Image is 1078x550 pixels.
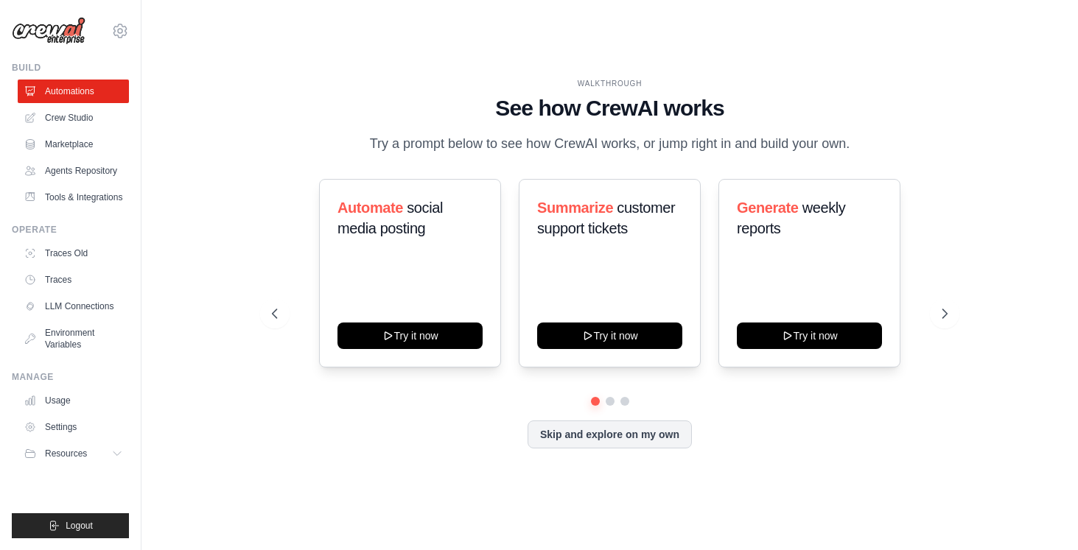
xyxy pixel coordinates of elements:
[66,520,93,532] span: Logout
[18,186,129,209] a: Tools & Integrations
[737,200,799,216] span: Generate
[18,159,129,183] a: Agents Repository
[12,17,85,45] img: Logo
[18,295,129,318] a: LLM Connections
[18,241,129,265] a: Traces Old
[363,133,858,155] p: Try a prompt below to see how CrewAI works, or jump right in and build your own.
[18,321,129,356] a: Environment Variables
[45,448,87,459] span: Resources
[12,513,129,538] button: Logout
[18,80,129,103] a: Automations
[528,420,692,448] button: Skip and explore on my own
[337,200,403,216] span: Automate
[18,106,129,130] a: Crew Studio
[337,322,483,349] button: Try it now
[737,200,845,236] span: weekly reports
[18,133,129,156] a: Marketplace
[12,224,129,236] div: Operate
[537,200,675,236] span: customer support tickets
[537,200,613,216] span: Summarize
[737,322,882,349] button: Try it now
[18,268,129,292] a: Traces
[12,371,129,383] div: Manage
[337,200,443,236] span: social media posting
[18,442,129,465] button: Resources
[272,95,948,121] h1: See how CrewAI works
[12,62,129,74] div: Build
[18,389,129,412] a: Usage
[272,78,948,89] div: WALKTHROUGH
[537,322,682,349] button: Try it now
[18,415,129,439] a: Settings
